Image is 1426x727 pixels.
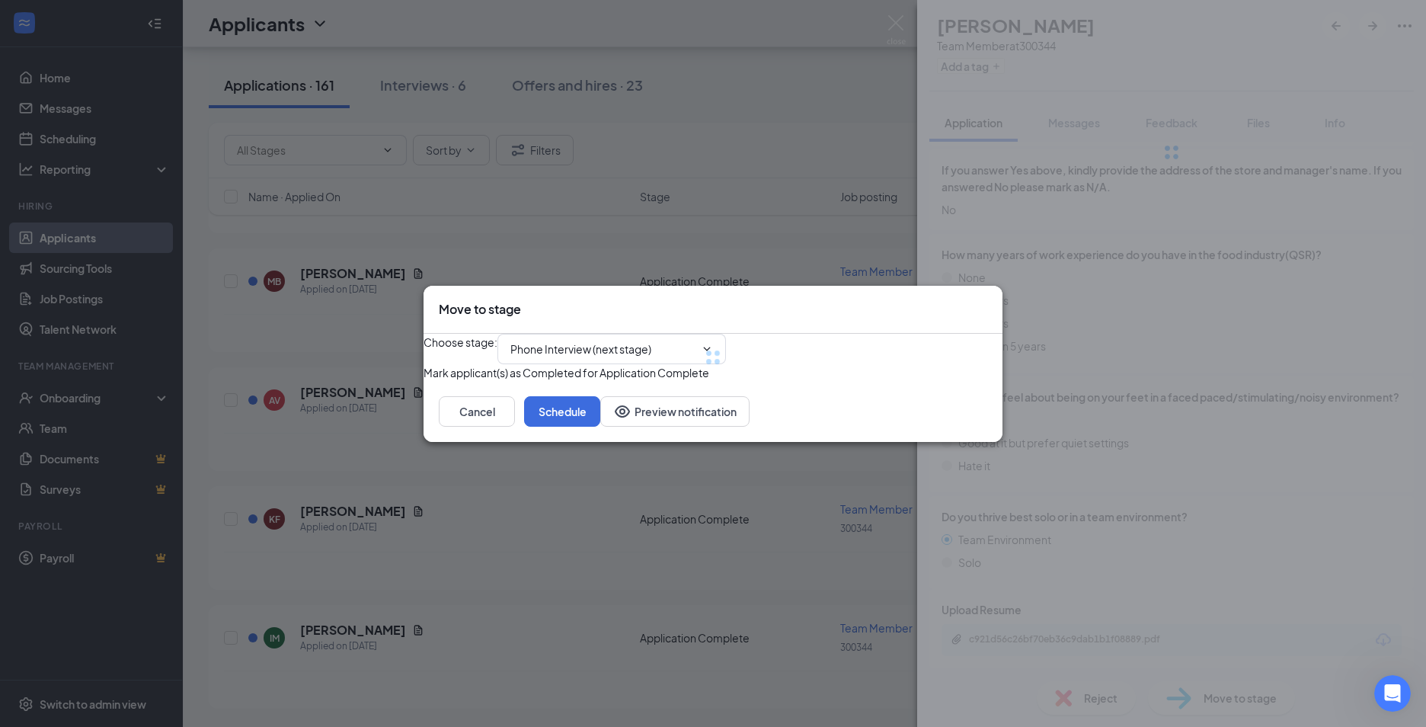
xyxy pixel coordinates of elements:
button: Cancel [439,396,515,427]
button: Schedule [524,396,600,427]
button: Preview notificationEye [600,396,750,427]
svg: Eye [613,402,631,421]
iframe: Intercom live chat [1374,675,1411,712]
h3: Move to stage [439,301,521,318]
